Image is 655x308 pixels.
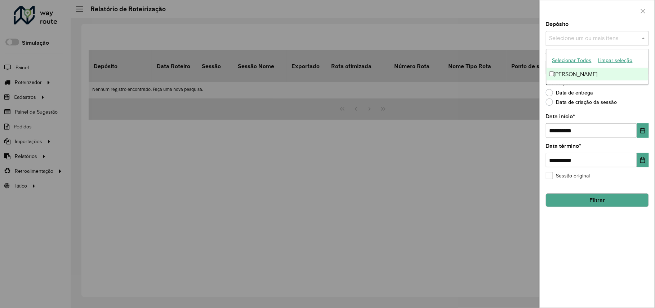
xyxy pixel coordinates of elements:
button: Choose Date [637,123,649,138]
label: Depósito [546,20,569,28]
label: Filtrar por [546,79,574,88]
label: Sessão original [546,172,590,180]
ng-dropdown-panel: Options list [546,49,649,85]
button: Choose Date [637,153,649,167]
button: Limpar seleção [595,55,636,66]
button: Filtrar [546,193,649,207]
button: Selecionar Todos [549,55,595,66]
label: Data de entrega [546,89,593,96]
div: [PERSON_NAME] [547,68,649,80]
label: Grupo de Depósito [546,49,594,58]
label: Data término [546,142,582,150]
label: Data início [546,112,575,121]
label: Data de criação da sessão [546,98,617,106]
